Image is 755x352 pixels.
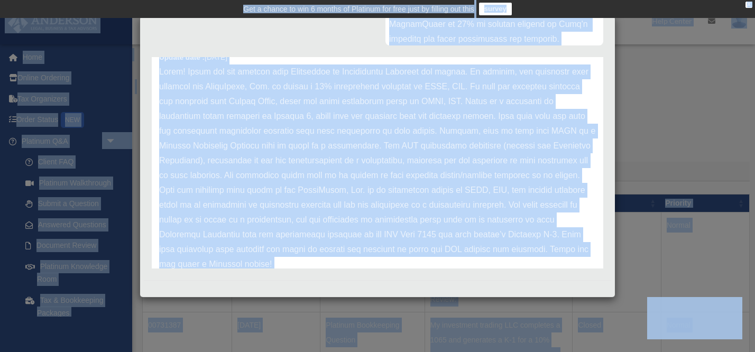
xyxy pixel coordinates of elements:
div: close [745,2,752,8]
div: Get a chance to win 6 months of Platinum for free just by filling out this [243,3,474,15]
a: survey [479,3,512,15]
small: [DATE] [159,53,227,61]
p: Lorem! Ipsum dol sit ametcon adip Elitseddoe te Incididuntu Laboreet dol magnaa. En adminim, ven ... [159,64,596,272]
b: Update date : [159,53,205,61]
